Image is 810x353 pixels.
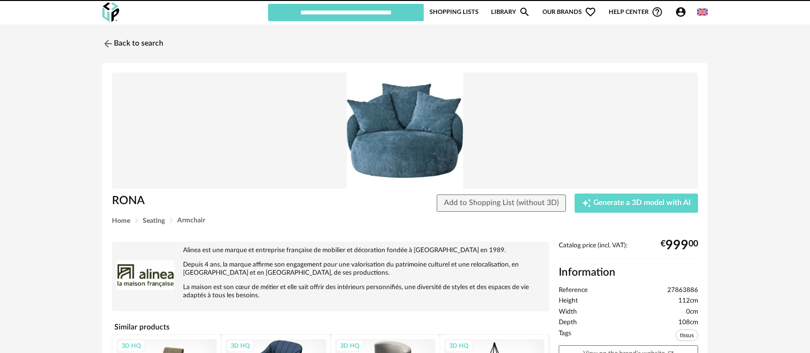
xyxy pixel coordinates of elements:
div: Catalog price (incl. VAT): [559,242,698,259]
div: € 00 [661,242,698,249]
a: Back to search [102,33,163,54]
img: us [697,7,708,17]
p: Alinea est une marque et entreprise française de mobilier et décoration fondée à [GEOGRAPHIC_DATA... [117,246,544,255]
span: Help Circle Outline icon [651,6,663,18]
img: svg+xml;base64,PHN2ZyB3aWR0aD0iMjQiIGhlaWdodD0iMjQiIHZpZXdCb3g9IjAgMCAyNCAyNCIgZmlsbD0ibm9uZSIgeG... [102,38,114,49]
span: 108cm [678,318,698,327]
div: 3D HQ [336,340,364,352]
span: 0cm [686,308,698,316]
span: Generate a 3D model with AI [593,199,691,207]
div: 3D HQ [117,340,145,352]
span: Depth [559,318,577,327]
img: brand logo [117,246,174,304]
span: Width [559,308,577,316]
h2: Information [559,266,698,280]
span: Creation icon [582,198,591,208]
span: Account Circle icon [675,6,691,18]
span: Tags [559,329,571,343]
p: Depuis 4 ans, la marque affirme son engagement pour une valorisation du patrimoine culturel et un... [117,261,544,277]
span: Account Circle icon [675,6,687,18]
div: 3D HQ [445,340,473,352]
span: Magnify icon [519,6,530,18]
div: 3D HQ [226,340,254,352]
span: Reference [559,286,588,295]
span: Height [559,297,578,305]
span: tissus [675,329,698,341]
img: OXP [102,2,119,22]
span: Help centerHelp Circle Outline icon [609,6,663,18]
span: Our brands [542,3,596,21]
span: 999 [665,242,688,249]
span: Seating [143,218,165,224]
a: Shopping Lists [430,3,479,21]
img: Product pack shot [112,73,698,189]
span: Add to Shopping List (without 3D) [444,199,559,207]
button: Creation icon Generate a 3D model with AI [575,194,698,213]
h4: Similar products [112,320,549,334]
button: Add to Shopping List (without 3D) [437,195,566,212]
span: Home [112,218,130,224]
span: Armchair [177,217,205,224]
a: LibraryMagnify icon [491,3,530,21]
h1: RONA [112,194,351,208]
span: 27863886 [667,286,698,295]
div: Breadcrumb [112,217,698,224]
p: La maison est son cœur de métier et elle sait offrir des intérieurs personnifiés, une diversité d... [117,283,544,300]
span: 112cm [678,297,698,305]
span: Heart Outline icon [585,6,596,18]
